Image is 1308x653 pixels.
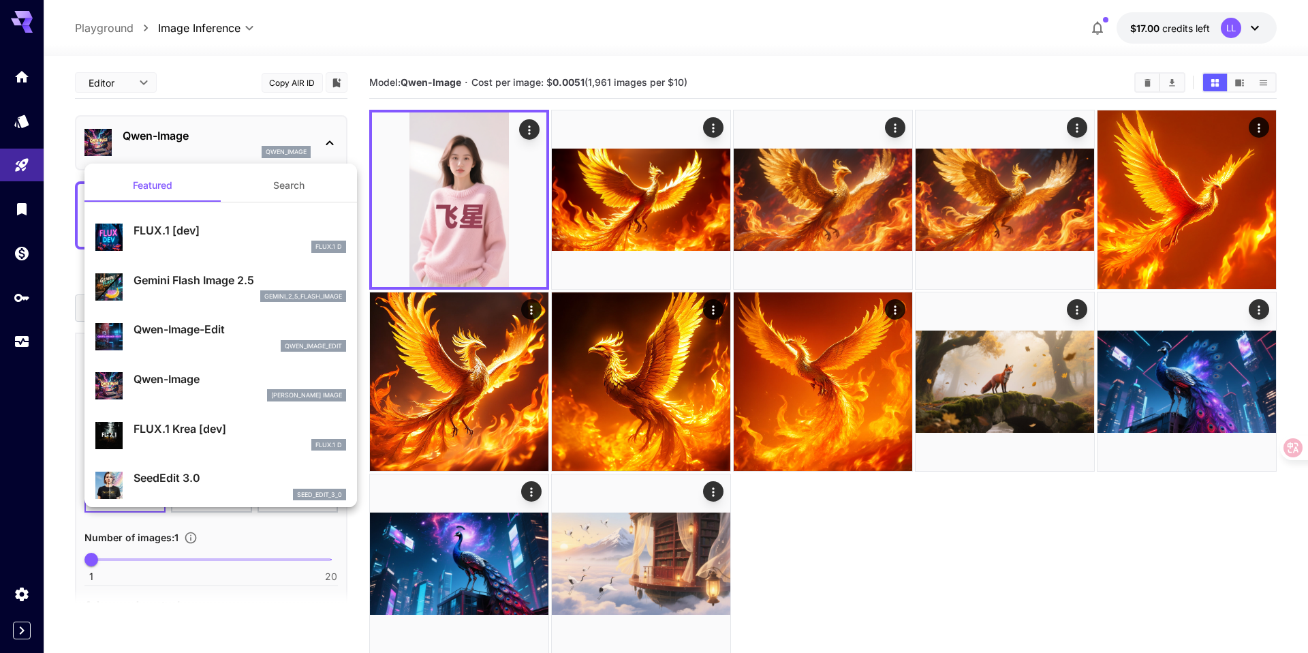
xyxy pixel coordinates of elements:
[271,391,342,400] p: [PERSON_NAME] Image
[95,316,346,357] div: Qwen-Image-Editqwen_image_edit
[221,169,357,202] button: Search
[95,267,346,308] div: Gemini Flash Image 2.5gemini_2_5_flash_image
[95,217,346,258] div: FLUX.1 [dev]FLUX.1 D
[134,421,346,437] p: FLUX.1 Krea [dev]
[84,169,221,202] button: Featured
[134,470,346,486] p: SeedEdit 3.0
[285,341,342,351] p: qwen_image_edit
[95,365,346,407] div: Qwen-Image[PERSON_NAME] Image
[297,490,342,500] p: seed_edit_3_0
[134,272,346,288] p: Gemini Flash Image 2.5
[134,371,346,387] p: Qwen-Image
[315,242,342,252] p: FLUX.1 D
[95,464,346,506] div: SeedEdit 3.0seed_edit_3_0
[134,222,346,239] p: FLUX.1 [dev]
[95,415,346,457] div: FLUX.1 Krea [dev]FLUX.1 D
[134,321,346,337] p: Qwen-Image-Edit
[315,440,342,450] p: FLUX.1 D
[264,292,342,301] p: gemini_2_5_flash_image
